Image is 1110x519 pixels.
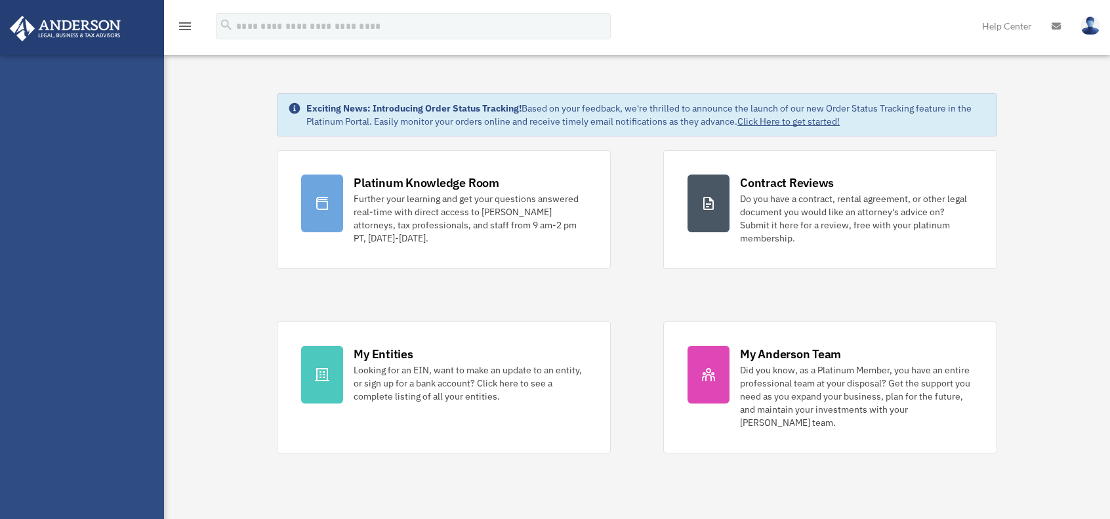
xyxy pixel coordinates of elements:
[740,346,841,362] div: My Anderson Team
[354,192,586,245] div: Further your learning and get your questions answered real-time with direct access to [PERSON_NAM...
[6,16,125,41] img: Anderson Advisors Platinum Portal
[306,102,522,114] strong: Exciting News: Introducing Order Status Tracking!
[354,346,413,362] div: My Entities
[177,18,193,34] i: menu
[1080,16,1100,35] img: User Pic
[354,363,586,403] div: Looking for an EIN, want to make an update to an entity, or sign up for a bank account? Click her...
[663,322,997,453] a: My Anderson Team Did you know, as a Platinum Member, you have an entire professional team at your...
[219,18,234,32] i: search
[354,175,499,191] div: Platinum Knowledge Room
[277,322,611,453] a: My Entities Looking for an EIN, want to make an update to an entity, or sign up for a bank accoun...
[740,363,973,429] div: Did you know, as a Platinum Member, you have an entire professional team at your disposal? Get th...
[740,175,834,191] div: Contract Reviews
[306,102,986,128] div: Based on your feedback, we're thrilled to announce the launch of our new Order Status Tracking fe...
[277,150,611,269] a: Platinum Knowledge Room Further your learning and get your questions answered real-time with dire...
[663,150,997,269] a: Contract Reviews Do you have a contract, rental agreement, or other legal document you would like...
[740,192,973,245] div: Do you have a contract, rental agreement, or other legal document you would like an attorney's ad...
[177,23,193,34] a: menu
[737,115,840,127] a: Click Here to get started!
